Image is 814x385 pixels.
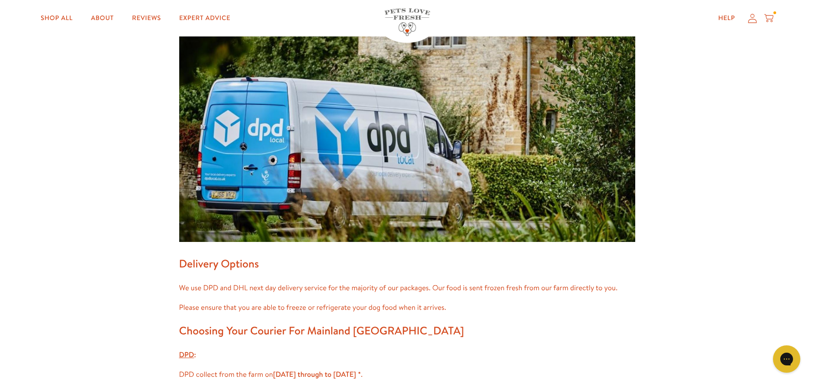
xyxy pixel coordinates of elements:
strong: [DATE] [273,370,296,380]
a: Expert Advice [172,9,238,27]
a: Reviews [125,9,168,27]
p: We use DPD and DHL next day delivery service for the majority of our packages. Our food is sent f... [179,282,635,294]
iframe: Gorgias live chat messenger [768,342,805,376]
a: Shop All [33,9,80,27]
p: DPD collect from the farm on . [179,369,635,381]
strong: : [179,350,196,360]
a: About [83,9,121,27]
img: Pets Love Fresh [384,8,430,36]
h2: Choosing Your Courier For Mainland [GEOGRAPHIC_DATA] [179,321,635,340]
h2: Delivery Options [179,254,635,273]
strong: through to [DATE] * [298,370,361,380]
p: Please ensure that you are able to freeze or refrigerate your dog food when it arrives. [179,302,635,314]
a: Help [711,9,742,27]
span: DPD [179,350,194,360]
